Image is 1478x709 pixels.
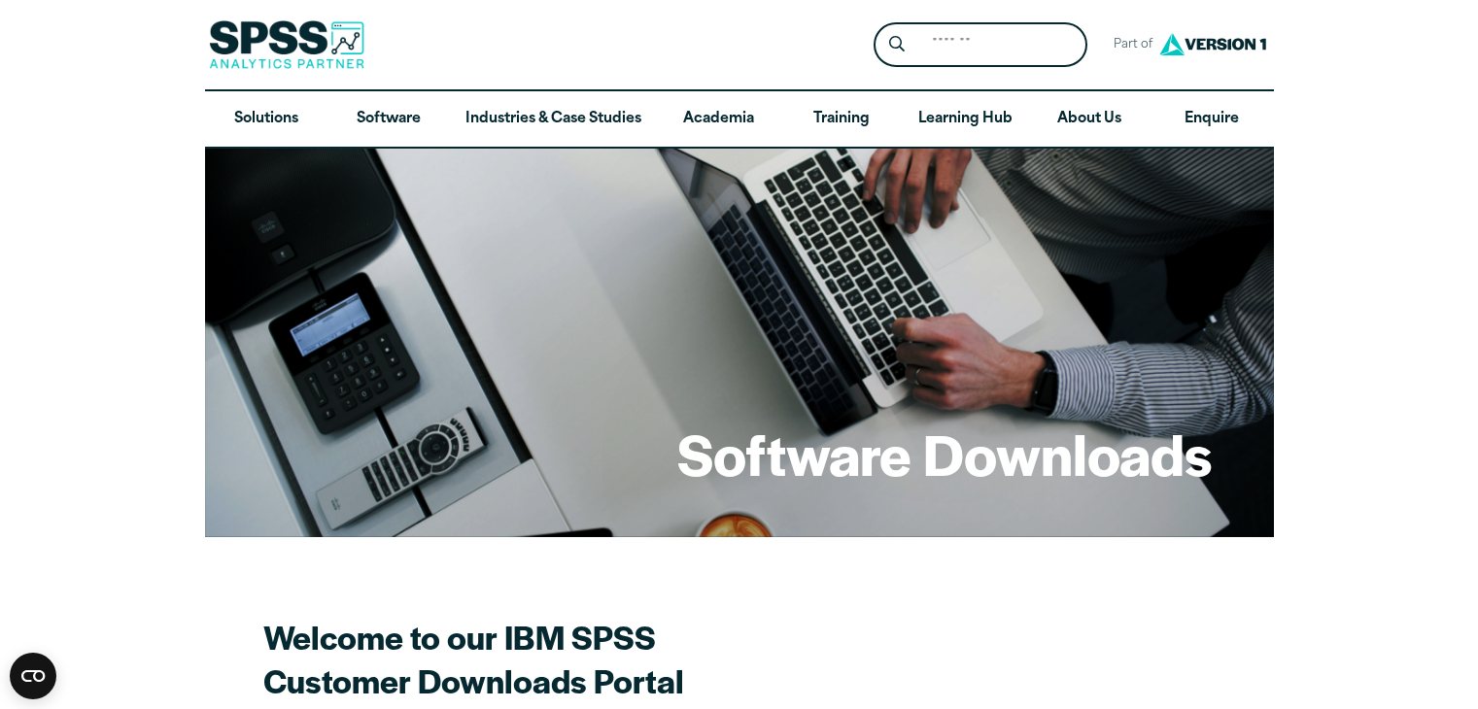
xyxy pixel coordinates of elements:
button: Open CMP widget [10,653,56,699]
a: Software [327,91,450,148]
h2: Welcome to our IBM SPSS Customer Downloads Portal [263,615,944,702]
span: Part of [1103,31,1154,59]
a: Learning Hub [903,91,1028,148]
a: Enquire [1151,91,1273,148]
a: About Us [1028,91,1151,148]
h1: Software Downloads [677,416,1212,491]
button: Search magnifying glass icon [878,27,914,63]
svg: Search magnifying glass icon [889,36,905,52]
a: Solutions [205,91,327,148]
a: Industries & Case Studies [450,91,657,148]
img: SPSS Analytics Partner [209,20,364,69]
form: Site Header Search Form [874,22,1087,68]
a: Training [779,91,902,148]
nav: Desktop version of site main menu [205,91,1274,148]
a: Academia [657,91,779,148]
img: Version1 Logo [1154,26,1271,62]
